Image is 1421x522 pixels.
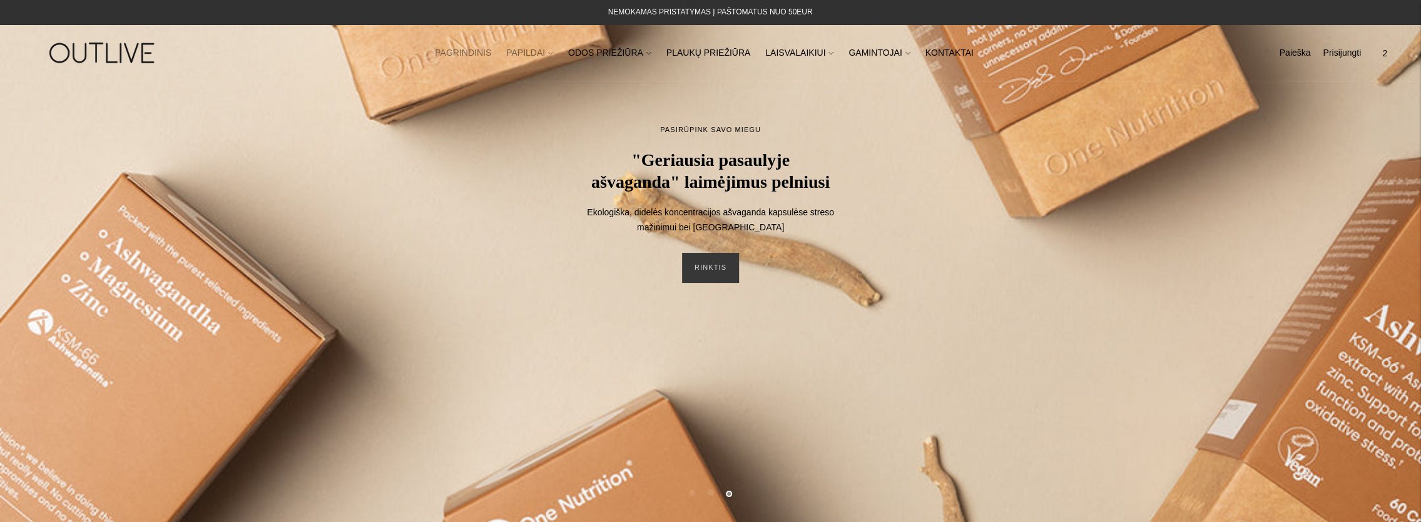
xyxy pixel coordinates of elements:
[1279,39,1310,67] a: Paieška
[608,5,813,20] div: NEMOKAMAS PRISTATYMAS Į PAŠTOMATUS NUO 50EUR
[586,149,836,193] h2: "Geriausia pasaulyje ašvaganda" laimėjimus pelniusi
[925,39,973,67] a: KONTAKTAI
[765,39,833,67] a: LAISVALAIKIUI
[568,39,651,67] a: ODOS PRIEŽIŪRA
[708,489,714,496] button: Move carousel to slide 2
[1323,39,1361,67] a: Prisijungti
[1376,44,1393,62] span: 2
[25,31,181,74] img: OUTLIVE
[660,124,761,136] h2: PASIRŪPINK SAVO MIEGU
[848,39,910,67] a: GAMINTOJAI
[435,39,491,67] a: PAGRINDINIS
[666,39,751,67] a: PLAUKŲ PRIEŽIŪRA
[726,491,732,497] button: Move carousel to slide 3
[586,205,836,235] p: Ekologiška, didelės koncentracijos ašvaganda kapsulėse streso mažinimui bei [GEOGRAPHIC_DATA]
[682,253,739,283] a: RINKTIS
[689,489,695,496] button: Move carousel to slide 1
[1373,39,1396,67] a: 2
[506,39,553,67] a: PAPILDAI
